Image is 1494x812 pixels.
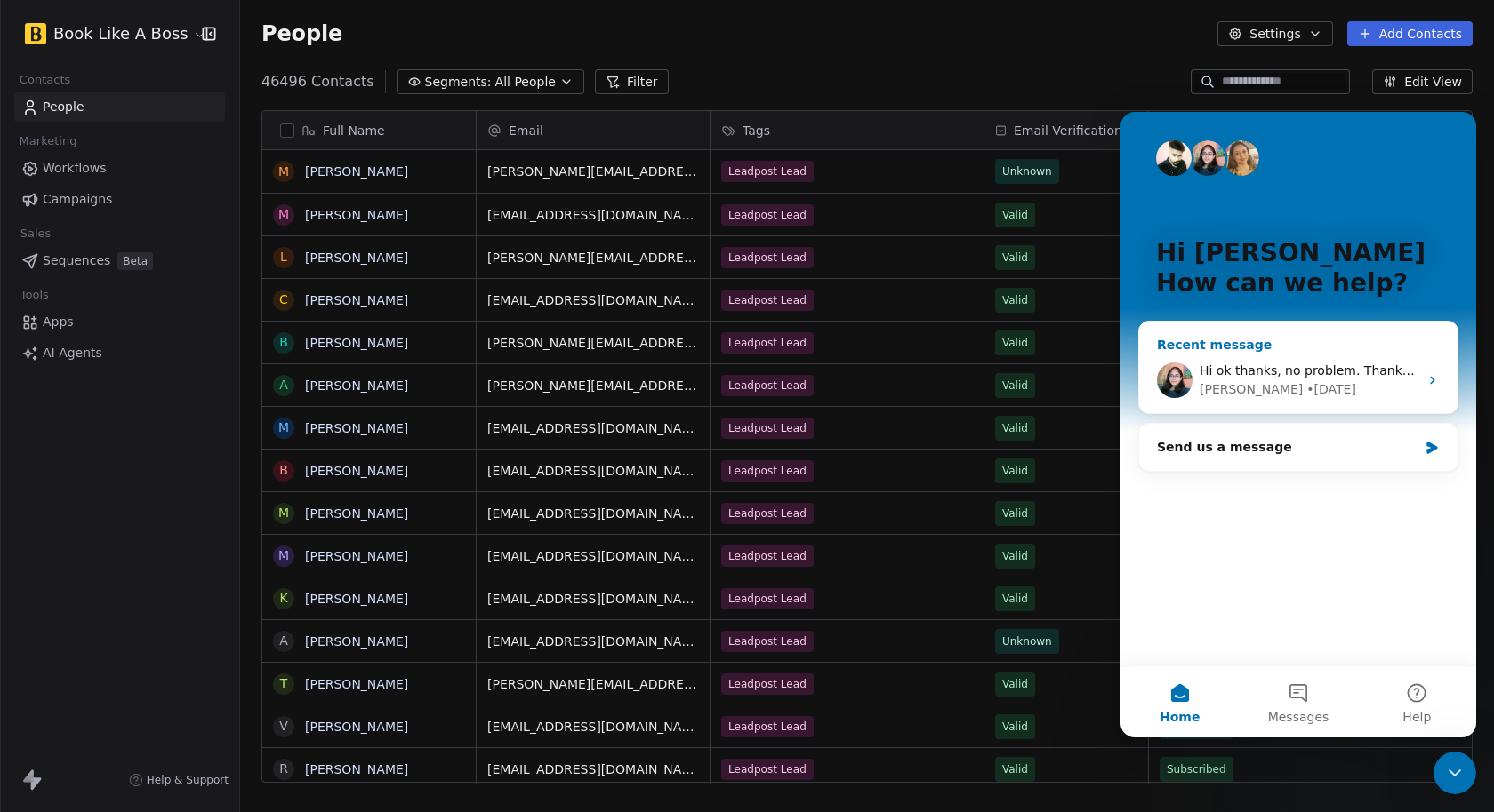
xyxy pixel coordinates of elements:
span: Home [39,599,79,611]
a: [PERSON_NAME] [305,464,408,478]
span: Sequences [43,251,110,270]
span: Leadpost Lead [721,418,814,439]
img: in-Profile_black_on_yellow.jpg [25,23,46,44]
div: C [279,291,288,309]
span: [EMAIL_ADDRESS][DOMAIN_NAME] [487,291,699,309]
div: V [279,717,288,736]
span: Leadpost Lead [721,375,814,396]
span: Email [509,122,543,139]
a: [PERSON_NAME] [305,592,408,606]
a: Campaigns [14,185,225,214]
span: Leadpost Lead [721,673,814,695]
span: [PERSON_NAME][EMAIL_ADDRESS][PERSON_NAME][DOMAIN_NAME] [487,163,699,180]
span: Full Name [323,122,385,139]
div: R [279,760,288,778]
span: Workflows [43,159,107,178]
span: 46496 Contacts [261,71,374,92]
a: [PERSON_NAME] [305,164,408,179]
span: Leadpost Lead [721,503,814,524]
div: Email Verification Status [984,111,1148,149]
span: [EMAIL_ADDRESS][DOMAIN_NAME] [487,462,699,480]
span: Valid [1002,462,1028,480]
button: Messages [118,554,237,625]
button: Book Like A Boss [21,19,189,49]
span: Leadpost Lead [721,588,814,609]
div: [PERSON_NAME] [79,268,182,287]
div: • [DATE] [186,268,236,287]
span: [PERSON_NAME][EMAIL_ADDRESS][DOMAIN_NAME] [487,249,699,267]
span: Valid [1002,590,1028,608]
div: Send us a message [18,311,338,360]
span: [EMAIL_ADDRESS][DOMAIN_NAME] [487,206,699,224]
span: Apps [43,313,74,331]
a: AI Agents [14,338,225,368]
div: L [280,248,287,267]
span: Help [282,599,310,611]
button: Help [237,554,356,625]
span: Tools [12,282,56,308]
a: [PERSON_NAME] [305,720,408,734]
span: Valid [1002,760,1028,778]
span: [EMAIL_ADDRESS][DOMAIN_NAME] [487,547,699,565]
button: Add Contacts [1347,21,1473,46]
span: All People [495,73,556,92]
span: Valid [1002,206,1028,224]
span: Leadpost Lead [721,460,814,482]
span: Leadpost Lead [721,759,814,780]
div: B [279,461,288,480]
span: Valid [1002,291,1028,309]
span: Campaigns [43,190,112,209]
div: A [279,376,288,394]
span: Valid [1002,547,1028,565]
div: Email Marketing Consent [1149,111,1313,149]
span: [EMAIL_ADDRESS][DOMAIN_NAME] [487,718,699,736]
span: Unknown [1002,163,1052,180]
span: Leadpost Lead [721,161,814,182]
div: M [278,546,289,565]
div: M [278,163,289,181]
a: Help & Support [129,773,229,787]
a: [PERSON_NAME] [305,208,408,222]
span: Marketing [12,128,84,155]
a: [PERSON_NAME] [305,378,408,393]
span: Email Verification Status [1014,122,1137,139]
div: T [280,674,288,693]
span: Valid [1002,419,1028,437]
div: Full Name [262,111,476,149]
span: Leadpost Lead [721,332,814,354]
a: [PERSON_NAME] [305,549,408,563]
span: [PERSON_NAME][EMAIL_ADDRESS][DOMAIN_NAME] [487,334,699,352]
div: grid [262,150,477,784]
span: Contacts [12,67,78,93]
div: Email [477,111,710,149]
span: Valid [1002,249,1028,267]
a: People [14,92,225,122]
button: Filter [595,69,669,94]
span: Segments: [425,73,492,92]
span: AI Agents [43,344,102,362]
span: Leadpost Lead [721,631,814,652]
div: M [278,418,289,437]
span: [EMAIL_ADDRESS][DOMAIN_NAME] [487,505,699,522]
span: Leadpost Lead [721,204,814,226]
span: People [43,98,84,116]
span: [PERSON_NAME][EMAIL_ADDRESS][DOMAIN_NAME] [487,377,699,394]
div: Send us a message [36,326,297,345]
div: K [279,589,287,608]
a: [PERSON_NAME] [305,336,408,350]
a: SequencesBeta [14,246,225,275]
a: [PERSON_NAME] [305,506,408,521]
span: [EMAIL_ADDRESS][DOMAIN_NAME] [487,633,699,650]
span: Help & Support [147,773,229,787]
div: M [278,504,289,522]
div: M [278,205,289,224]
span: Hi ok thanks, no problem. Thanks for confirming. [79,251,383,266]
span: Book Like A Boss [53,22,189,45]
span: Leadpost Lead [721,247,814,268]
span: Sales [12,220,59,247]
